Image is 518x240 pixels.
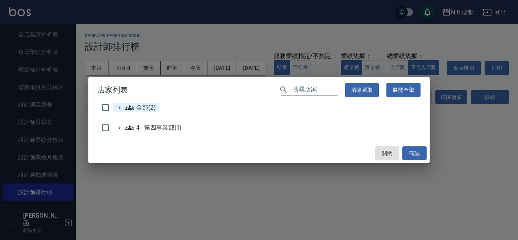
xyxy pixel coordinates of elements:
[125,103,156,112] span: 全部(2)
[386,83,421,97] button: 展開全部
[88,77,430,103] h2: 店家列表
[375,146,399,160] button: 關閉
[293,85,337,96] input: 搜尋店家
[125,123,182,132] span: 4 - 第四事業部(1)
[345,83,379,97] button: 清除選取
[402,146,427,160] button: 確認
